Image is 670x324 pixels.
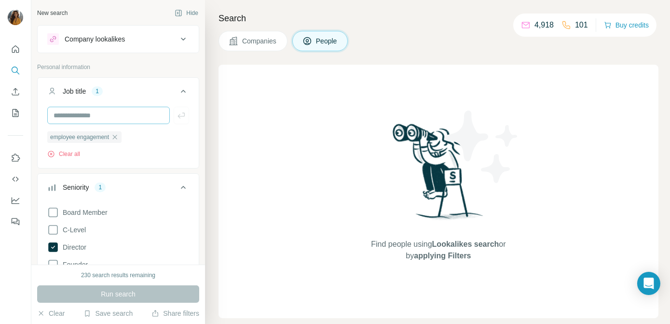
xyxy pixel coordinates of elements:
[438,103,525,190] img: Surfe Illustration - Stars
[63,183,89,192] div: Seniority
[316,36,338,46] span: People
[637,272,660,295] div: Open Intercom Messenger
[151,309,199,318] button: Share filters
[59,260,88,269] span: Founder
[8,170,23,188] button: Use Surfe API
[8,104,23,122] button: My lists
[432,240,499,248] span: Lookalikes search
[8,149,23,167] button: Use Surfe on LinkedIn
[8,192,23,209] button: Dashboard
[47,150,80,158] button: Clear all
[59,225,86,235] span: C-Level
[604,18,649,32] button: Buy credits
[361,239,516,262] span: Find people using or by
[219,12,658,25] h4: Search
[8,213,23,230] button: Feedback
[37,9,68,17] div: New search
[414,252,471,260] span: applying Filters
[38,80,199,107] button: Job title1
[168,6,205,20] button: Hide
[63,86,86,96] div: Job title
[38,176,199,203] button: Seniority1
[534,19,554,31] p: 4,918
[37,309,65,318] button: Clear
[388,121,489,229] img: Surfe Illustration - Woman searching with binoculars
[8,83,23,100] button: Enrich CSV
[92,87,103,96] div: 1
[8,41,23,58] button: Quick start
[8,10,23,25] img: Avatar
[8,62,23,79] button: Search
[37,63,199,71] p: Personal information
[59,242,86,252] span: Director
[83,309,133,318] button: Save search
[242,36,277,46] span: Companies
[50,133,109,141] span: employee engagement
[38,28,199,51] button: Company lookalikes
[95,183,106,192] div: 1
[81,271,155,280] div: 230 search results remaining
[59,208,108,217] span: Board Member
[575,19,588,31] p: 101
[65,34,125,44] div: Company lookalikes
